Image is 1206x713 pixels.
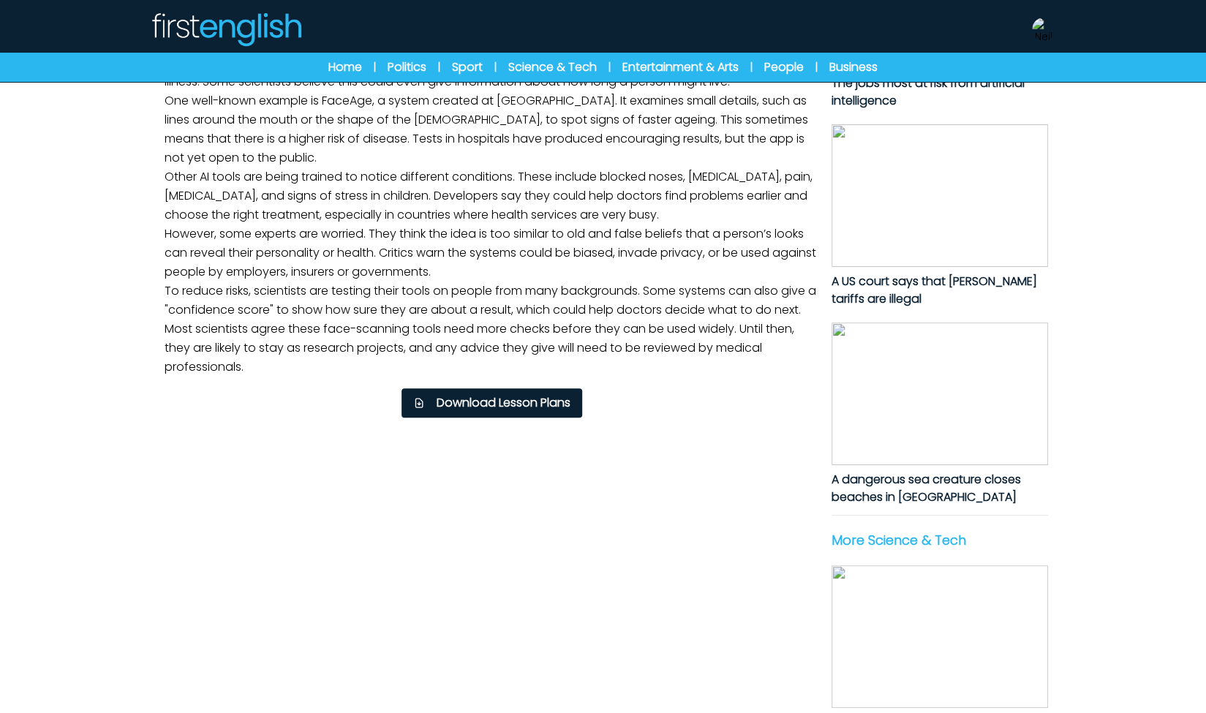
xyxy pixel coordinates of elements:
[438,60,440,75] span: |
[374,60,376,75] span: |
[622,59,739,76] a: Entertainment & Arts
[1032,18,1055,41] img: Neil Storey
[388,59,426,76] a: Politics
[832,124,1048,267] img: YJrUOaIT8vNxLkJXcFduEiBtHBq0SYo5XXOMEyjM.jpg
[829,59,878,76] a: Business
[608,60,611,75] span: |
[402,388,582,418] button: Download Lesson Plans
[832,273,1037,307] span: A US court says that [PERSON_NAME] tariffs are illegal
[832,471,1021,505] span: A dangerous sea creature closes beaches in [GEOGRAPHIC_DATA]
[150,12,302,47] img: Logo
[832,530,1048,551] p: More Science & Tech
[159,29,826,382] p: A new wave of artificial intelligence tools can now study a person’s face to look for signs of he...
[832,565,1048,708] img: TTol6ccKfNQcgHn1ETVpi39jKGd56fREY8GgoUaf.jpg
[328,59,362,76] a: Home
[508,59,597,76] a: Science & Tech
[494,60,497,75] span: |
[815,60,818,75] span: |
[832,75,1025,109] span: The jobs most at risk from artificial intelligence
[832,124,1048,308] a: A US court says that [PERSON_NAME] tariffs are illegal
[452,59,483,76] a: Sport
[750,60,753,75] span: |
[832,322,1048,506] a: A dangerous sea creature closes beaches in [GEOGRAPHIC_DATA]
[832,322,1048,465] img: TTol6ccKfNQcgHn1ETVpi39jKGd56fREY8GgoUaf.jpg
[764,59,804,76] a: People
